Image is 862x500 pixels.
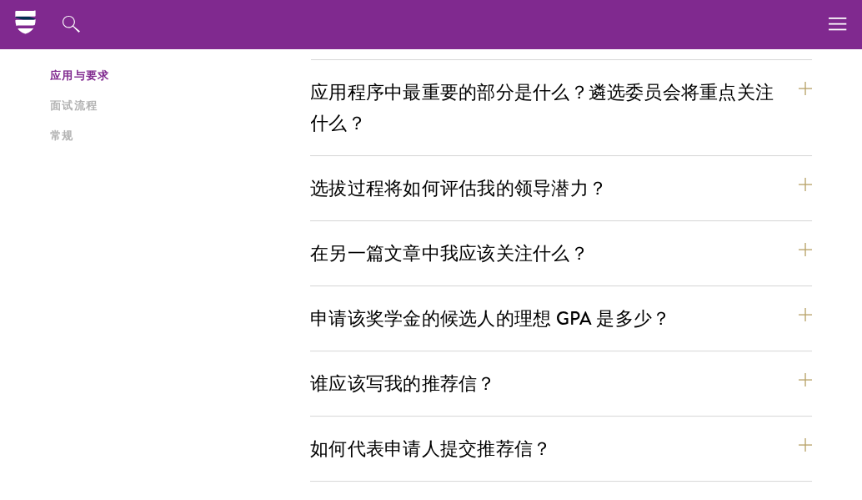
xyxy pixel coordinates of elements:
[310,235,812,272] button: 在另一篇文章中我应该关注什么？
[50,128,300,145] a: 常规
[50,68,300,85] a: 应用与要求
[310,169,812,207] button: 选拔过程将如何评估我的领导潜力？
[50,98,300,115] a: 面试流程
[310,300,812,337] button: 申请该奖学金的候选人的理想 GPA 是多少？
[310,73,812,142] button: 应用程序中最重要的部分是什么？遴选委员会将重点关注什么？
[310,365,812,402] button: 谁应该写我的推荐信？
[310,430,812,467] button: 如何代表申请人提交推荐信？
